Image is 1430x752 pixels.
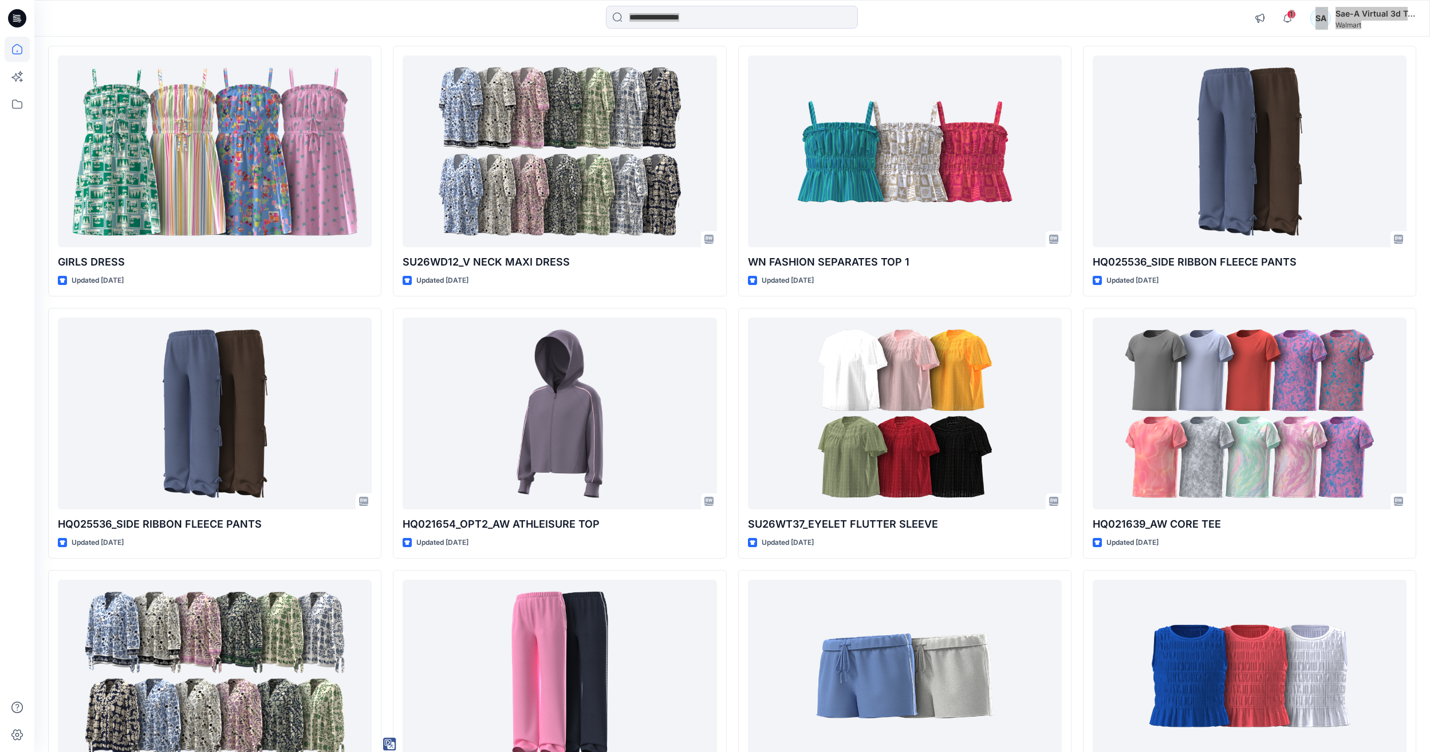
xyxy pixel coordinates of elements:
[748,56,1062,247] a: WN FASHION SEPARATES TOP 1
[58,56,372,247] a: GIRLS DRESS
[416,537,468,549] p: Updated [DATE]
[1287,10,1296,19] span: 1
[1093,56,1407,247] a: HQ025536_SIDE RIBBON FLEECE PANTS
[58,516,372,532] p: HQ025536_SIDE RIBBON FLEECE PANTS
[58,318,372,509] a: HQ025536_SIDE RIBBON FLEECE PANTS
[748,254,1062,270] p: WN FASHION SEPARATES TOP 1
[1106,537,1159,549] p: Updated [DATE]
[1106,275,1159,287] p: Updated [DATE]
[1310,8,1331,29] div: SA
[403,56,716,247] a: SU26WD12_V NECK MAXI DRESS
[403,318,716,509] a: HQ021654_OPT2_AW ATHLEISURE TOP
[762,275,814,287] p: Updated [DATE]
[403,254,716,270] p: SU26WD12_V NECK MAXI DRESS
[416,275,468,287] p: Updated [DATE]
[1336,21,1416,29] div: Walmart
[748,516,1062,532] p: SU26WT37_EYELET FLUTTER SLEEVE
[1093,516,1407,532] p: HQ021639_AW CORE TEE
[1093,318,1407,509] a: HQ021639_AW CORE TEE
[762,537,814,549] p: Updated [DATE]
[58,254,372,270] p: GIRLS DRESS
[748,318,1062,509] a: SU26WT37_EYELET FLUTTER SLEEVE
[1336,7,1416,21] div: Sae-A Virtual 3d Team
[403,516,716,532] p: HQ021654_OPT2_AW ATHLEISURE TOP
[72,537,124,549] p: Updated [DATE]
[1093,254,1407,270] p: HQ025536_SIDE RIBBON FLEECE PANTS
[72,275,124,287] p: Updated [DATE]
